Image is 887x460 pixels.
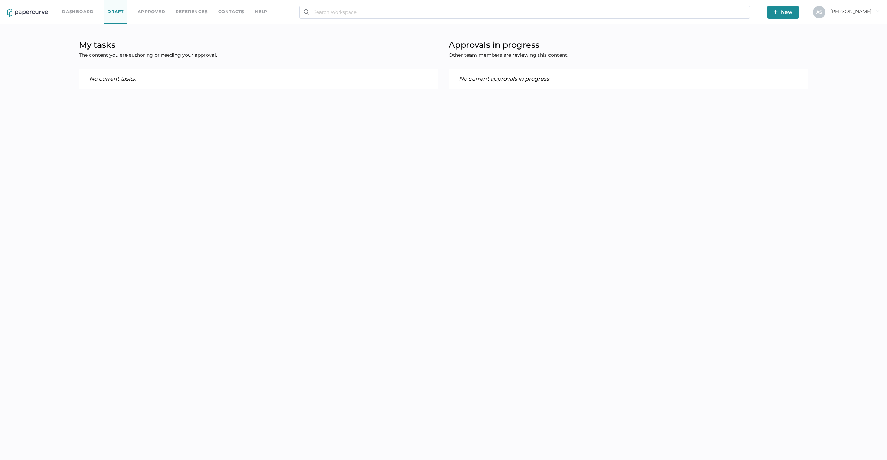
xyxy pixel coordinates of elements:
[79,52,217,58] span: The content you are authoring or needing your approval.
[255,8,267,16] div: help
[79,69,438,89] em: No current tasks.
[449,69,808,89] em: No current approvals in progress.
[767,6,799,19] button: New
[176,8,208,16] a: References
[138,8,165,16] a: Approved
[774,10,778,14] img: plus-white.e19ec114.svg
[875,9,880,14] i: arrow_right
[816,9,822,15] span: A S
[218,8,244,16] a: Contacts
[299,6,750,19] input: Search Workspace
[62,8,94,16] a: Dashboard
[449,52,568,58] span: Other team members are reviewing this content.
[7,9,48,17] img: papercurve-logo-colour.7244d18c.svg
[830,8,880,15] span: [PERSON_NAME]
[774,6,792,19] span: New
[304,9,309,15] img: search.bf03fe8b.svg
[79,40,438,50] h1: My tasks
[449,40,568,50] h1: Approvals in progress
